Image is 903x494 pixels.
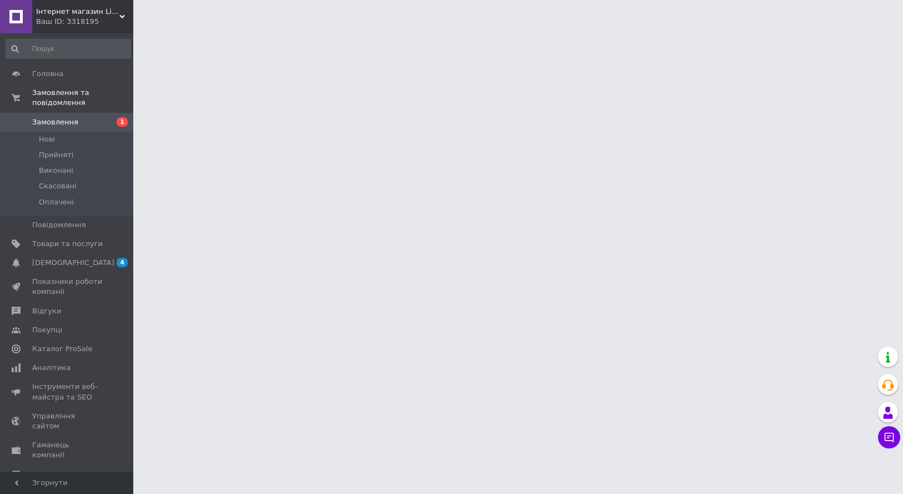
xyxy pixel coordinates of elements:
[39,197,74,207] span: Оплачені
[32,440,103,460] span: Гаманець компанії
[39,150,73,160] span: Прийняті
[32,69,63,79] span: Головна
[32,306,61,316] span: Відгуки
[32,277,103,297] span: Показники роботи компанії
[117,117,128,127] span: 1
[117,258,128,267] span: 4
[32,239,103,249] span: Товари та послуги
[36,7,119,17] span: Інтернет магазин LineShop
[32,470,61,480] span: Маркет
[39,181,77,191] span: Скасовані
[32,220,86,230] span: Повідомлення
[878,426,900,448] button: Чат з покупцем
[39,166,73,176] span: Виконані
[32,88,133,108] span: Замовлення та повідомлення
[32,363,71,373] span: Аналітика
[32,325,62,335] span: Покупці
[6,39,131,59] input: Пошук
[32,382,103,402] span: Інструменти веб-майстра та SEO
[36,17,133,27] div: Ваш ID: 3318195
[32,117,78,127] span: Замовлення
[32,344,92,354] span: Каталог ProSale
[39,134,55,144] span: Нові
[32,258,114,268] span: [DEMOGRAPHIC_DATA]
[32,411,103,431] span: Управління сайтом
